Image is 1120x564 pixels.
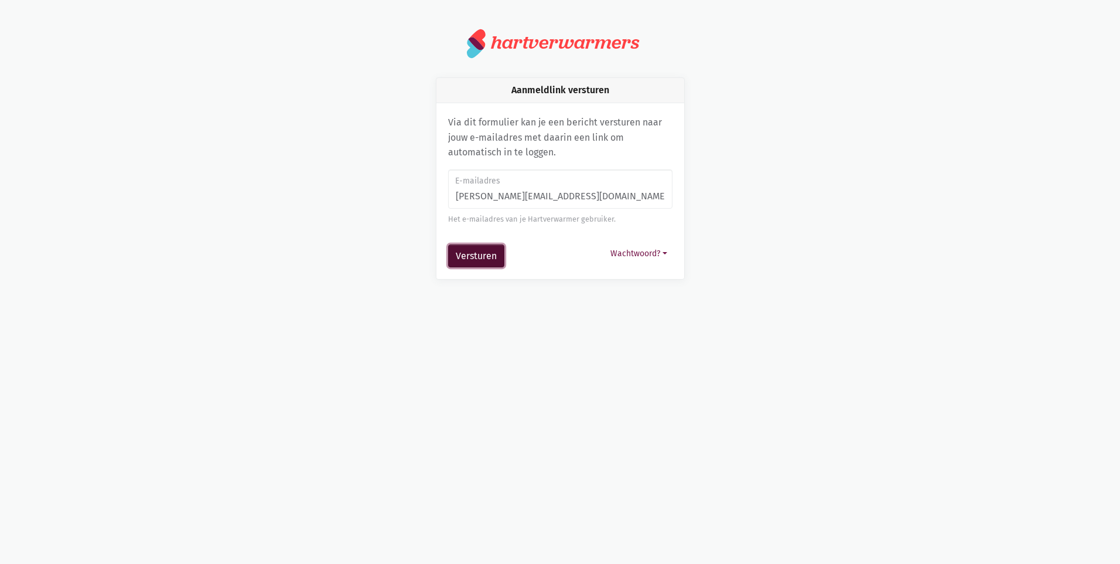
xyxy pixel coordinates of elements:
div: hartverwarmers [491,32,639,53]
form: Aanmeldlink versturen [448,169,672,268]
p: Via dit formulier kan je een bericht versturen naar jouw e-mailadres met daarin een link om autom... [448,115,672,160]
div: Aanmeldlink versturen [436,78,684,103]
button: Wachtwoord? [605,244,672,263]
label: E-mailadres [455,175,664,188]
img: logo.svg [467,28,486,59]
button: Versturen [448,244,504,268]
div: Het e-mailadres van je Hartverwarmer gebruiker. [448,213,672,225]
a: hartverwarmers [467,28,653,59]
